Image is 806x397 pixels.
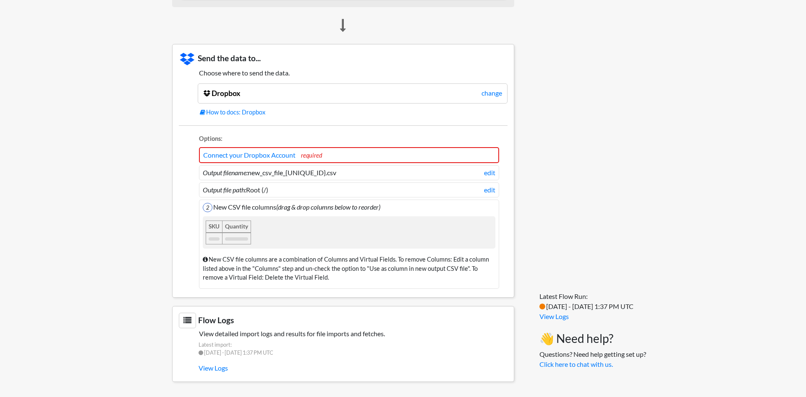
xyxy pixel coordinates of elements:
[539,312,569,320] a: View Logs
[179,330,508,337] h5: View detailed import logs and results for file imports and fetches.
[203,151,296,159] a: Connect your Dropbox Account
[179,313,508,328] h3: Flow Logs
[199,200,499,289] li: New CSV file columns
[200,108,508,117] a: How to docs: Dropbox
[199,361,508,375] a: View Logs
[484,168,495,178] a: edit
[199,165,499,180] li: new_csv_file_{UNIQUE_ID}.csv
[539,349,646,369] p: Questions? Need help getting set up?
[179,69,508,77] h5: Choose where to send the data.
[539,360,613,368] a: Click here to chat with us.
[203,169,248,176] i: Output filename:
[179,51,508,67] h3: Send the data to...
[276,203,380,211] i: (drag & drop columns below to reorder)
[206,221,222,232] div: SKU
[199,134,499,145] li: Options:
[484,185,495,195] a: edit
[179,51,196,67] img: Dropbox
[199,182,499,197] li: Root (/)
[539,292,633,310] span: Latest Flow Run: [DATE] - [DATE] 1:37 PM UTC
[539,332,646,346] h3: 👋 Need help?
[179,341,508,361] span: Latest import: [DATE] - [DATE] 1:37 PM UTC
[764,355,796,387] iframe: Drift Widget Chat Controller
[203,251,495,286] div: New CSV file columns are a combination of Columns and Virtual Fields. To remove Columns: Edit a c...
[222,221,251,232] div: Quantity
[301,152,322,159] span: required
[203,89,241,98] a: Dropbox
[203,186,246,194] i: Output file path:
[482,88,502,98] a: change
[203,203,212,212] span: 2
